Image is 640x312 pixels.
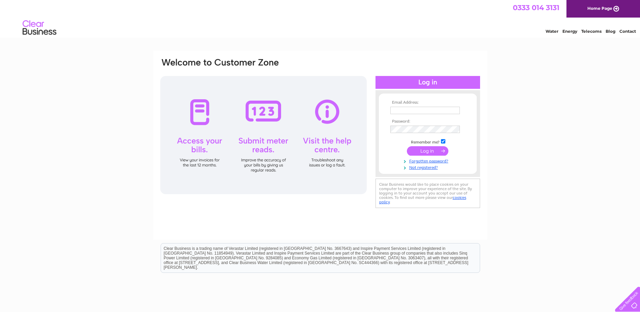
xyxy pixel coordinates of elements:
a: cookies policy [379,195,466,204]
a: 0333 014 3131 [513,3,559,12]
div: Clear Business would like to place cookies on your computer to improve your experience of the sit... [375,179,480,208]
img: logo.png [22,18,57,38]
a: Contact [619,29,636,34]
a: Not registered? [390,164,467,170]
a: Forgotten password? [390,157,467,164]
a: Energy [562,29,577,34]
th: Password: [389,119,467,124]
a: Blog [606,29,615,34]
td: Remember me? [389,138,467,145]
th: Email Address: [389,100,467,105]
div: Clear Business is a trading name of Verastar Limited (registered in [GEOGRAPHIC_DATA] No. 3667643... [161,4,480,33]
a: Water [546,29,558,34]
a: Telecoms [581,29,602,34]
input: Submit [407,146,448,156]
